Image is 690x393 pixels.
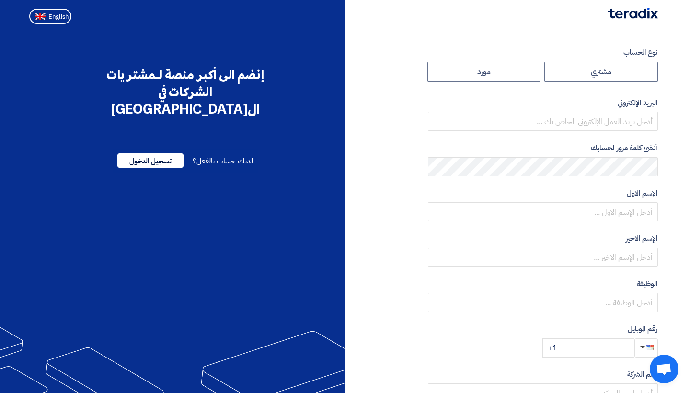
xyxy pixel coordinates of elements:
[428,324,658,335] label: رقم الموبايل
[117,153,184,168] span: تسجيل الدخول
[427,62,541,82] label: مورد
[428,47,658,58] label: نوع الحساب
[428,97,658,108] label: البريد الإلكتروني
[29,9,71,24] button: English
[193,155,253,167] span: لديك حساب بالفعل؟
[428,278,658,289] label: الوظيفة
[650,355,678,383] a: Open chat
[428,248,658,267] input: أدخل الإسم الاخير ...
[117,155,184,167] a: تسجيل الدخول
[428,369,658,380] label: إسم الشركة
[428,233,658,244] label: الإسم الاخير
[428,142,658,153] label: أنشئ كلمة مرور لحسابك
[48,13,69,20] span: English
[89,66,281,118] div: إنضم الى أكبر منصة لـمشتريات الشركات في ال[GEOGRAPHIC_DATA]
[608,8,658,19] img: Teradix logo
[428,202,658,221] input: أدخل الإسم الاول ...
[542,338,634,358] input: أدخل رقم الموبايل ...
[544,62,658,82] label: مشتري
[428,112,658,131] input: أدخل بريد العمل الإلكتروني الخاص بك ...
[35,13,46,20] img: en-US.png
[428,188,658,199] label: الإسم الاول
[428,293,658,312] input: أدخل الوظيفة ...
